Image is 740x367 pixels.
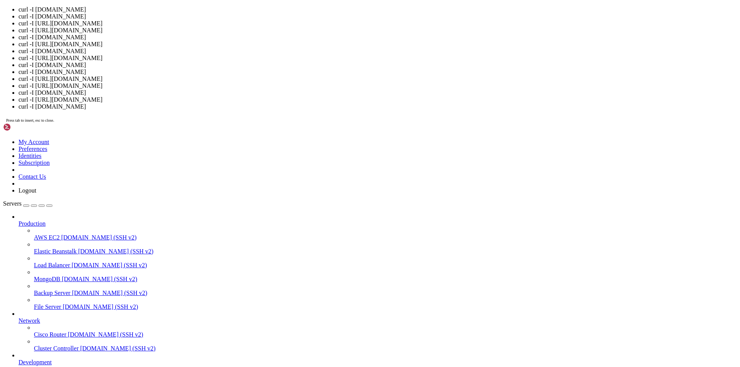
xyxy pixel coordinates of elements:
x-row: root@vps130383:~# ping [DOMAIN_NAME] [3,311,640,317]
span: AWS EC2 [34,234,60,241]
x-row: last-modified: [DATE]T07:59:24Z [3,271,640,278]
a: Elastic Beanstalk [DOMAIN_NAME] (SSH v2) [34,248,737,255]
li: curl -I [DOMAIN_NAME] [18,13,737,20]
a: Cluster Controller [DOMAIN_NAME] (SSH v2) [34,345,737,352]
x-row: created: [DATE]T14:06:04Z [3,42,640,49]
li: curl -I [URL][DOMAIN_NAME] [18,96,737,103]
li: curl -I [DOMAIN_NAME] [18,103,737,110]
x-row: route: [URL] [3,232,640,239]
span: Elastic Beanstalk [34,248,77,255]
a: MongoDB [DOMAIN_NAME] (SSH v2) [34,276,737,283]
x-row: nic-hdl: OMD-RIPE [3,36,640,42]
span: [DOMAIN_NAME] (SSH v2) [61,234,137,241]
span: Backup Server [34,290,71,296]
x-row: origin: AS25454 [3,252,640,258]
a: Identities [18,152,42,159]
li: Elastic Beanstalk [DOMAIN_NAME] (SSH v2) [34,241,737,255]
x-row: mnt-by: ORANGE-MD-NOC [3,173,640,180]
a: Development [18,359,737,366]
li: curl -I [DOMAIN_NAME] [18,6,737,13]
x-row: address: [GEOGRAPHIC_DATA] [3,95,640,101]
x-row: descr: Fix Network Operation [3,245,640,252]
x-row: person: [PERSON_NAME] [3,69,640,75]
span: [DOMAIN_NAME] (SSH v2) [63,303,138,310]
span: Load Balancer [34,262,70,268]
a: Servers [3,200,52,207]
li: File Server [DOMAIN_NAME] (SSH v2) [34,297,737,310]
x-row: % Information related to '[TECHNICAL_ID][URL]' [3,219,640,226]
li: Production [18,213,737,310]
x-row: address: [STREET_ADDRESS] [3,82,640,88]
x-row: source: RIPE # Filtered [3,134,640,141]
li: MongoDB [DOMAIN_NAME] (SSH v2) [34,269,737,283]
x-row: admin-c: IR25454-RIPE [3,16,640,23]
li: curl -I [URL][DOMAIN_NAME] [18,75,737,82]
x-row: source: RIPE [3,278,640,285]
x-row: tech-c: IR25454-RIPE [3,29,640,36]
a: File Server [DOMAIN_NAME] (SSH v2) [34,303,737,310]
x-row: abuse-mailbox: [EMAIL_ADDRESS] [3,3,640,10]
x-row: mnt-by: ORANGE-MD-NOC [3,258,640,265]
x-row: address: [STREET_ADDRESS] [3,160,640,167]
li: Backup Server [DOMAIN_NAME] (SSH v2) [34,283,737,297]
li: curl -I [URL][DOMAIN_NAME] [18,41,737,48]
div: (25, 49) [84,324,87,330]
x-row: phone: [PHONE_NUMBER] [3,180,640,186]
x-row: nic-hdl: IR35210-RIPE [3,114,640,121]
span: [DOMAIN_NAME] (SSH v2) [72,290,148,296]
x-row: address: [GEOGRAPHIC_DATA] S.A. [3,75,640,82]
x-row: created: [DATE]T13:09:10Z [3,193,640,199]
li: curl -I [URL][DOMAIN_NAME] [18,20,737,27]
x-row: address: [GEOGRAPHIC_DATA]-2071 [3,88,640,95]
span: Network [18,317,40,324]
x-row: last-modified: [DATE]T07:37:23Z [3,49,640,55]
a: Cisco Router [DOMAIN_NAME] (SSH v2) [34,331,737,338]
x-row: last-modified: [DATE]T07:40:07Z [3,127,640,134]
x-row: % This query was served by the RIPE Database Query Service version 1.118.1 ([GEOGRAPHIC_DATA]) [3,291,640,298]
span: Development [18,359,52,365]
li: curl -I [DOMAIN_NAME] [18,89,737,96]
span: [DOMAIN_NAME] (SSH v2) [80,345,156,352]
a: My Account [18,139,49,145]
li: Load Balancer [DOMAIN_NAME] (SSH v2) [34,255,737,269]
x-row: nic-hdl: MCA-RIPE [3,186,640,193]
a: Load Balancer [DOMAIN_NAME] (SSH v2) [34,262,737,269]
a: Network [18,317,737,324]
x-row: descr: Orange Moldova Network [3,239,640,245]
span: Press tab to insert, esc to close. [6,118,54,122]
span: File Server [34,303,61,310]
li: curl -I [DOMAIN_NAME] [18,62,737,69]
li: curl -I [DOMAIN_NAME] [18,34,737,41]
li: curl -I [URL][DOMAIN_NAME] [18,82,737,89]
li: curl -I [URL][DOMAIN_NAME] [18,27,737,34]
li: curl -I [DOMAIN_NAME] [18,48,737,55]
span: [DOMAIN_NAME] (SSH v2) [72,262,147,268]
li: Network [18,310,737,352]
span: [DOMAIN_NAME] (SSH v2) [68,331,143,338]
x-row: ping: [DOMAIN_NAME]: Name or service not known [3,317,640,324]
x-row: created: [DATE]T13:00:48Z [3,121,640,127]
li: curl -I [DOMAIN_NAME] [18,69,737,75]
x-row: last-modified: [DATE]T07:35:30Z [3,199,640,206]
x-row: person: [PERSON_NAME] [3,147,640,154]
x-row: source: RIPE # Filtered [3,206,640,213]
x-row: address: [GEOGRAPHIC_DATA] S.A. [3,154,640,160]
x-row: phone: [PHONE_NUMBER] [3,108,640,114]
a: Backup Server [DOMAIN_NAME] (SSH v2) [34,290,737,297]
img: Shellngn [3,123,47,131]
x-row: admin-c: MCA-RIPE [3,10,640,16]
li: Cisco Router [DOMAIN_NAME] (SSH v2) [34,324,737,338]
a: Subscription [18,159,50,166]
li: curl -I [URL][DOMAIN_NAME] [18,55,737,62]
span: [DOMAIN_NAME] (SSH v2) [62,276,137,282]
x-row: root@vps130383:~# curl -I [3,324,640,330]
x-row: tech-c: MCA-RIPE [3,23,640,29]
span: [DOMAIN_NAME] (SSH v2) [78,248,154,255]
x-row: address: [GEOGRAPHIC_DATA] [3,167,640,173]
a: AWS EC2 [DOMAIN_NAME] (SSH v2) [34,234,737,241]
x-row: source: RIPE # Filtered [3,55,640,62]
li: AWS EC2 [DOMAIN_NAME] (SSH v2) [34,227,737,241]
span: Servers [3,200,22,207]
span: Cluster Controller [34,345,79,352]
x-row: created: [DATE]T13:30:13Z [3,265,640,271]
